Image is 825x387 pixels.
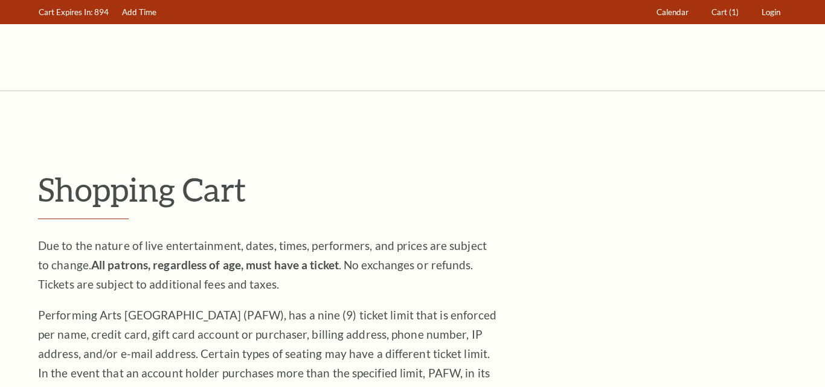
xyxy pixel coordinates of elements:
[38,170,787,209] p: Shopping Cart
[94,7,109,17] span: 894
[706,1,745,24] a: Cart (1)
[762,7,780,17] span: Login
[651,1,695,24] a: Calendar
[756,1,786,24] a: Login
[39,7,92,17] span: Cart Expires In:
[656,7,689,17] span: Calendar
[38,238,487,291] span: Due to the nature of live entertainment, dates, times, performers, and prices are subject to chan...
[117,1,162,24] a: Add Time
[729,7,739,17] span: (1)
[91,258,339,272] strong: All patrons, regardless of age, must have a ticket
[711,7,727,17] span: Cart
